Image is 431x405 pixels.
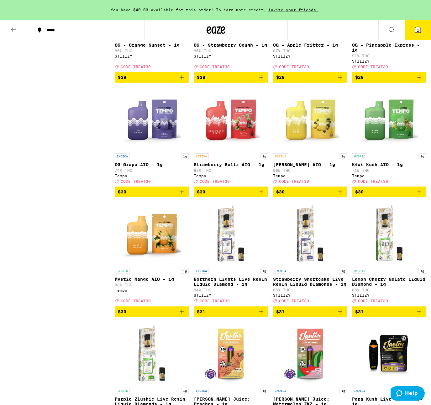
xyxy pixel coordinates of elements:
[121,299,151,303] span: CODE TREAT30
[120,322,183,385] img: STIIIZY - Purple Zlushie Live Resin Liquid Diamonds - 1g
[194,388,209,393] p: INDICA
[200,179,230,183] span: CODE TREAT30
[352,59,426,63] div: STIIIZY
[260,153,268,159] p: 1g
[118,309,126,314] span: $30
[273,54,347,58] div: STIIIZY
[194,202,268,306] a: Open page for Northern Lights Live Resin Liquid Diamond - 1g from STIIIZY
[339,268,347,274] p: 1g
[352,174,426,178] div: Tempo
[181,268,189,274] p: 1g
[120,202,183,265] img: Tempo - Mystic Mango AIO - 1g
[266,8,321,12] span: invite your friends.
[352,277,426,287] p: Lemon Cherry Gelato Liquid Diamond - 1g
[194,174,268,178] div: Tempo
[273,288,347,292] p: 85% THC
[121,179,151,183] span: CODE TREAT30
[273,388,288,393] p: INDICA
[352,54,426,58] p: 91% THC
[200,65,230,69] span: CODE TREAT30
[115,277,189,282] p: Mystic Mango AIO - 1g
[352,72,426,83] button: Add to bag
[194,49,268,53] p: 85% THC
[355,189,364,194] span: $30
[273,293,347,297] div: STIIIZY
[405,20,431,40] button: 2
[115,268,130,274] p: HYBRID
[199,202,262,265] img: STIIIZY - Northern Lights Live Resin Liquid Diamond - 1g
[194,268,209,274] p: INDICA
[115,88,189,187] a: Open page for OG Grape AIO - 1g from Tempo
[352,388,367,393] p: INDICA
[352,202,426,306] a: Open page for Lemon Cherry Gelato Liquid Diamond - 1g from STIIIZY
[194,187,268,197] button: Add to bag
[181,153,189,159] p: 1g
[181,388,189,393] p: 1g
[352,306,426,317] button: Add to bag
[194,277,268,287] p: Northern Lights Live Resin Liquid Diamond - 1g
[199,322,262,385] img: Jeeter - Jeeter Juice: Peaches - 1g
[273,49,347,53] p: 87% THC
[358,322,420,385] img: Jeeter - Papa Kush Live Resin AIO- 1g
[194,293,268,297] div: STIIIZY
[418,153,426,159] p: 1g
[273,153,288,159] p: SATIVA
[418,268,426,274] p: 1g
[273,162,347,167] p: [PERSON_NAME] AIO - 1g
[417,28,419,32] span: 2
[358,179,388,183] span: CODE TREAT30
[352,168,426,172] p: 71% THC
[355,309,364,314] span: $31
[273,268,288,274] p: INDICA
[276,75,285,80] span: $28
[339,153,347,159] p: 1g
[194,306,268,317] button: Add to bag
[115,49,189,53] p: 86% THC
[115,288,189,292] div: Tempo
[273,174,347,178] div: Tempo
[352,268,367,274] p: HYBRID
[339,388,347,393] p: 1g
[115,153,130,159] p: INDICA
[115,187,189,197] button: Add to bag
[197,309,205,314] span: $31
[115,54,189,58] div: STIIIZY
[115,283,189,287] p: 88% THC
[279,65,309,69] span: CODE TREAT30
[194,288,268,292] p: 84% THC
[279,179,309,183] span: CODE TREAT30
[279,202,341,265] img: STIIIZY - Strawberry Shortcake Live Resin Liquid Diamonds - 1g
[273,43,347,48] p: OG - Apple Fritter - 1g
[352,162,426,167] p: Kiwi Kush AIO - 1g
[260,388,268,393] p: 1g
[115,162,189,167] p: OG Grape AIO - 1g
[194,54,268,58] div: STIIIZY
[358,202,420,265] img: STIIIZY - Lemon Cherry Gelato Liquid Diamond - 1g
[118,75,126,80] span: $28
[352,43,426,53] p: OG - Pineapple Express - 1g
[197,189,205,194] span: $30
[115,168,189,172] p: 74% THC
[115,174,189,178] div: Tempo
[194,168,268,172] p: 83% THC
[273,277,347,287] p: Strawberry Shortcake Live Resin Liquid Diamonds - 1g
[352,293,426,297] div: STIIIZY
[118,189,126,194] span: $30
[115,43,189,48] p: OG - Orange Sunset - 1g
[199,88,262,150] img: Tempo - Strawberry Beltz AIO - 1g
[358,65,388,69] span: CODE TREAT30
[273,168,347,172] p: 90% THC
[391,386,425,402] iframe: Opens a widget where you can find more information
[200,299,230,303] span: CODE TREAT30
[115,72,189,83] button: Add to bag
[194,72,268,83] button: Add to bag
[273,306,347,317] button: Add to bag
[111,8,266,12] span: You have $40.00 available for this order! To earn more credit,
[352,88,426,187] a: Open page for Kiwi Kush AIO - 1g from Tempo
[115,388,130,393] p: HYBRID
[115,202,189,306] a: Open page for Mystic Mango AIO - 1g from Tempo
[273,187,347,197] button: Add to bag
[279,88,341,150] img: Tempo - Yuzu Haze AIO - 1g
[273,72,347,83] button: Add to bag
